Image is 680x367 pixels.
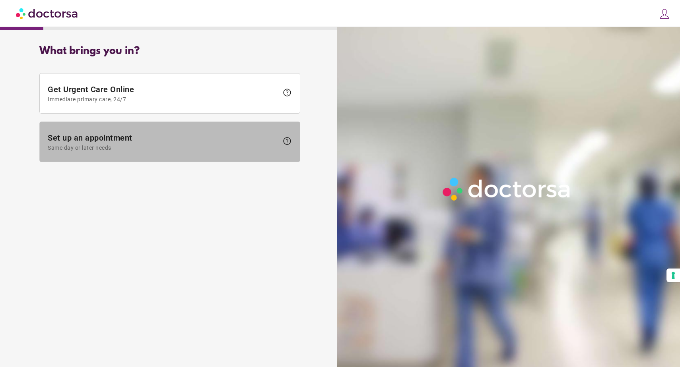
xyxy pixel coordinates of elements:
[666,268,680,282] button: Your consent preferences for tracking technologies
[48,145,278,151] span: Same day or later needs
[48,133,278,151] span: Set up an appointment
[48,96,278,102] span: Immediate primary care, 24/7
[439,174,575,204] img: Logo-Doctorsa-trans-White-partial-flat.png
[39,45,300,57] div: What brings you in?
[16,4,79,22] img: Doctorsa.com
[659,8,670,19] img: icons8-customer-100.png
[48,85,278,102] span: Get Urgent Care Online
[282,136,292,146] span: help
[282,88,292,97] span: help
